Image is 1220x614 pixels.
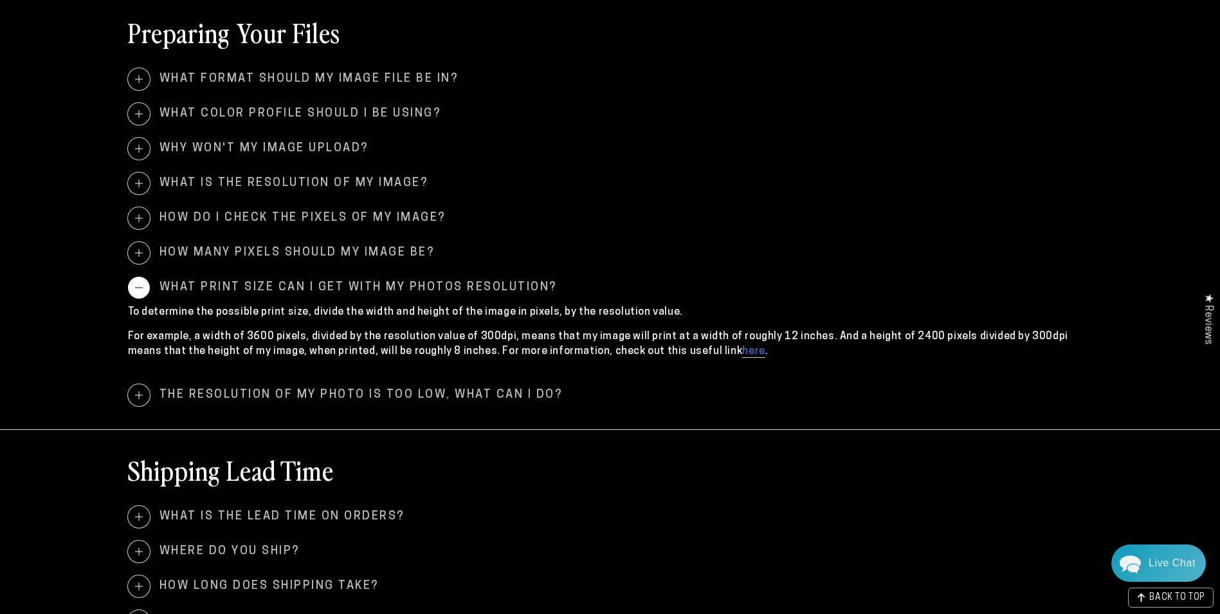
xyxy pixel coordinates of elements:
div: Chat widget toggle [1111,544,1206,582]
summary: What format should my image file be in? [128,68,1093,90]
summary: Why won't my image upload? [128,138,1093,160]
summary: How long does shipping take? [128,575,1093,597]
span: BACK TO TOP [1149,593,1205,602]
div: Contact Us Directly [1149,544,1196,582]
summary: What is the resolution of my image? [128,172,1093,194]
summary: How do I check the pixels of my image? [128,207,1093,229]
summary: Where do you ship? [128,541,1093,563]
h2: Preparing Your Files [128,15,340,49]
summary: What print size can I get with my photos resolution? [128,277,1093,299]
summary: The resolution of my photo is too low, what can I do? [128,384,1093,406]
a: here [742,346,765,358]
p: For example, a width of 3600 pixels, divided by the resolution value of 300dpi, means that my ima... [128,330,1093,358]
summary: How many pixels should my image be? [128,242,1093,264]
h2: Shipping Lead Time [128,453,334,487]
summary: What is the lead time on orders? [128,506,1093,528]
p: To determine the possible print size, divide the width and height of the image in pixels, by the ... [128,305,1093,319]
summary: What color profile should I be using? [128,103,1093,125]
div: Click to open Judge.me floating reviews tab [1196,283,1220,355]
